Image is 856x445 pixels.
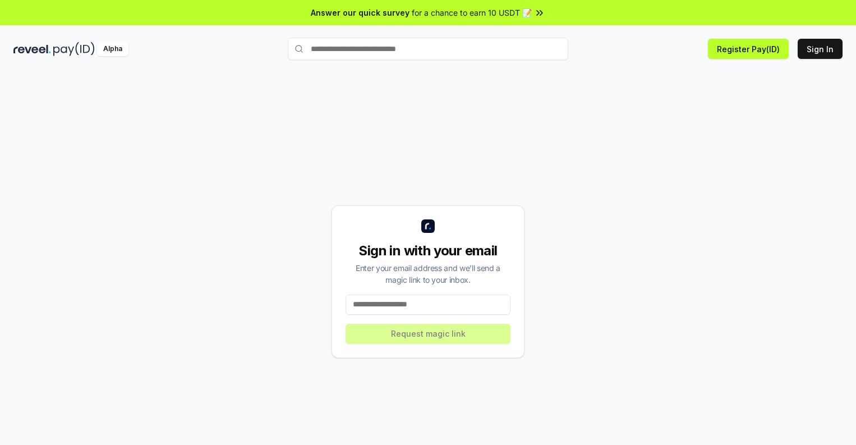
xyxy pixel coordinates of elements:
img: reveel_dark [13,42,51,56]
img: logo_small [421,219,435,233]
img: pay_id [53,42,95,56]
span: Answer our quick survey [311,7,409,19]
button: Sign In [798,39,843,59]
span: for a chance to earn 10 USDT 📝 [412,7,532,19]
div: Enter your email address and we’ll send a magic link to your inbox. [346,262,510,286]
button: Register Pay(ID) [708,39,789,59]
div: Sign in with your email [346,242,510,260]
div: Alpha [97,42,128,56]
